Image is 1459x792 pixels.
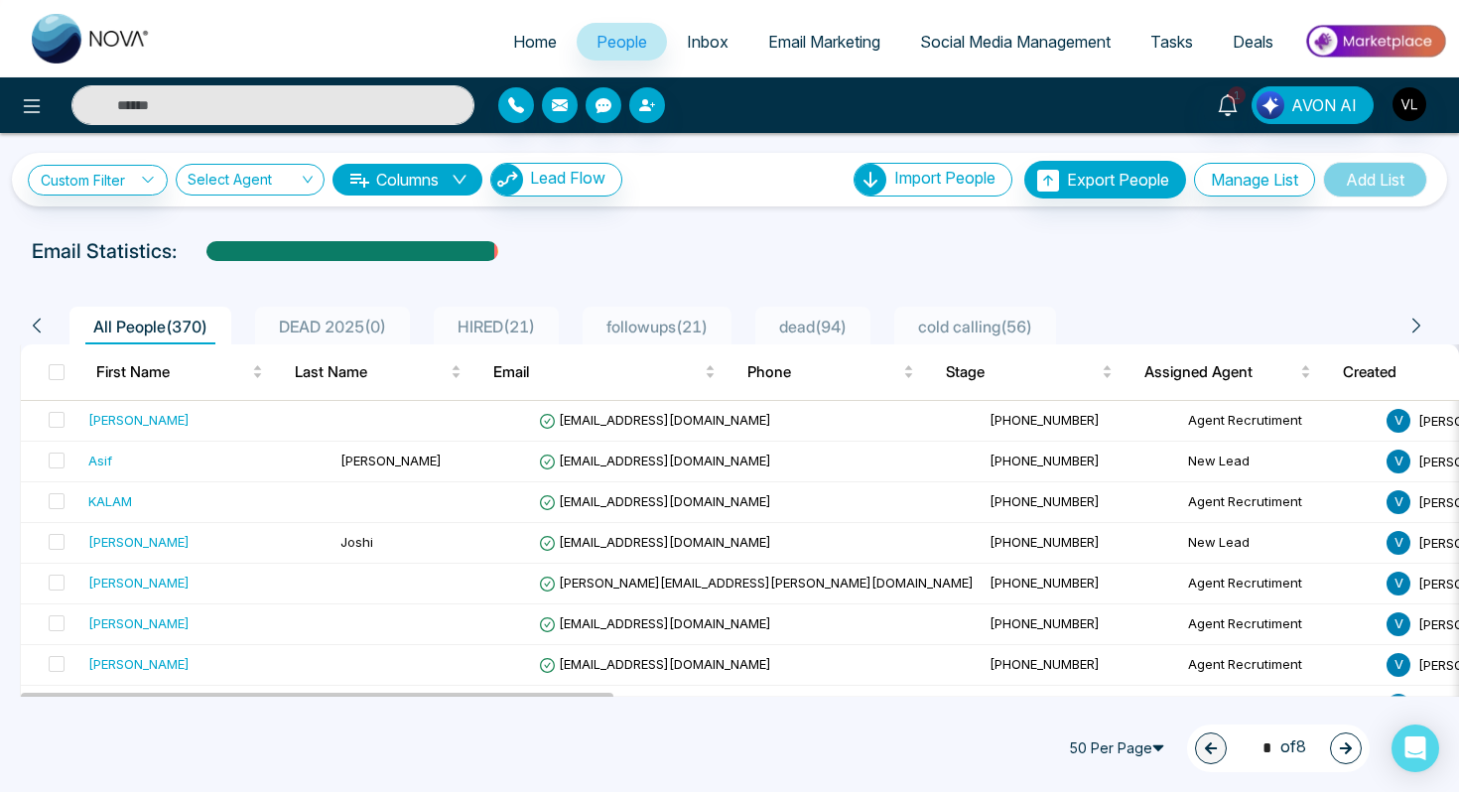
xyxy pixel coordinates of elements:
td: Agent Recrutiment [1180,686,1379,726]
span: Export People [1067,170,1169,190]
img: User Avatar [1393,87,1426,121]
span: 1 [1228,86,1246,104]
span: dead ( 94 ) [771,317,855,336]
td: Agent Recrutiment [1180,645,1379,686]
span: Assigned Agent [1144,360,1296,384]
span: [PHONE_NUMBER] [990,412,1100,428]
img: Nova CRM Logo [32,14,151,64]
div: Asif [88,451,112,470]
div: [PERSON_NAME] [88,532,190,552]
td: Agent Recrutiment [1180,482,1379,523]
span: [PHONE_NUMBER] [990,453,1100,468]
span: [EMAIL_ADDRESS][DOMAIN_NAME] [539,615,771,631]
span: [EMAIL_ADDRESS][DOMAIN_NAME] [539,534,771,550]
div: [PERSON_NAME] [88,654,190,674]
td: Agent Recrutiment [1180,564,1379,604]
span: [PHONE_NUMBER] [990,615,1100,631]
span: V [1387,612,1410,636]
span: down [452,172,467,188]
span: HIRED ( 21 ) [450,317,543,336]
span: Stage [946,360,1098,384]
span: [EMAIL_ADDRESS][DOMAIN_NAME] [539,656,771,672]
span: [EMAIL_ADDRESS][DOMAIN_NAME] [539,453,771,468]
a: Social Media Management [900,23,1130,61]
span: Email Marketing [768,32,880,52]
td: Agent Recrutiment [1180,604,1379,645]
span: All People ( 370 ) [85,317,215,336]
span: [PHONE_NUMBER] [990,493,1100,509]
th: Stage [930,344,1128,400]
span: followups ( 21 ) [598,317,716,336]
span: [PERSON_NAME] [340,453,442,468]
a: Home [493,23,577,61]
img: Market-place.gif [1303,19,1447,64]
a: Tasks [1130,23,1213,61]
span: V [1387,653,1410,677]
span: Last Name [295,360,447,384]
button: Lead Flow [490,163,622,197]
a: Email Marketing [748,23,900,61]
a: People [577,23,667,61]
span: V [1387,531,1410,555]
span: Social Media Management [920,32,1111,52]
span: [EMAIL_ADDRESS][DOMAIN_NAME] [539,412,771,428]
span: Phone [747,360,899,384]
a: Deals [1213,23,1293,61]
span: [PERSON_NAME][EMAIL_ADDRESS][PERSON_NAME][DOMAIN_NAME] [539,575,974,591]
span: [PHONE_NUMBER] [990,534,1100,550]
th: Last Name [279,344,477,400]
div: Open Intercom Messenger [1392,725,1439,772]
button: AVON AI [1252,86,1374,124]
span: People [597,32,647,52]
img: Lead Flow [491,164,523,196]
button: Columnsdown [332,164,482,196]
span: V [1387,450,1410,473]
th: Assigned Agent [1128,344,1327,400]
a: Lead FlowLead Flow [482,163,622,197]
a: Custom Filter [28,165,168,196]
span: First Name [96,360,248,384]
th: First Name [80,344,279,400]
span: Home [513,32,557,52]
span: 50 Per Page [1060,732,1179,764]
span: DEAD 2025 ( 0 ) [271,317,394,336]
span: Import People [894,168,995,188]
a: 1 [1204,86,1252,121]
p: Email Statistics: [32,236,177,266]
div: [PERSON_NAME] [88,613,190,633]
button: Manage List [1194,163,1315,197]
td: Agent Recrutiment [1180,401,1379,442]
span: [PHONE_NUMBER] [990,575,1100,591]
a: Inbox [667,23,748,61]
span: Inbox [687,32,729,52]
span: Lead Flow [530,168,605,188]
img: Lead Flow [1257,91,1284,119]
span: Tasks [1150,32,1193,52]
th: Email [477,344,731,400]
button: Export People [1024,161,1186,198]
span: cold calling ( 56 ) [910,317,1040,336]
span: [PHONE_NUMBER] [990,656,1100,672]
th: Phone [731,344,930,400]
span: V [1387,572,1410,595]
td: New Lead [1180,523,1379,564]
span: V [1387,409,1410,433]
span: V [1387,490,1410,514]
span: Joshi [340,534,373,550]
span: of 8 [1251,734,1306,761]
span: V [1387,694,1410,718]
span: [EMAIL_ADDRESS][DOMAIN_NAME] [539,493,771,509]
span: Email [493,360,701,384]
div: [PERSON_NAME] [88,410,190,430]
span: AVON AI [1291,93,1357,117]
div: [PERSON_NAME] [88,573,190,593]
td: New Lead [1180,442,1379,482]
span: Deals [1233,32,1273,52]
div: KALAM [88,491,132,511]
